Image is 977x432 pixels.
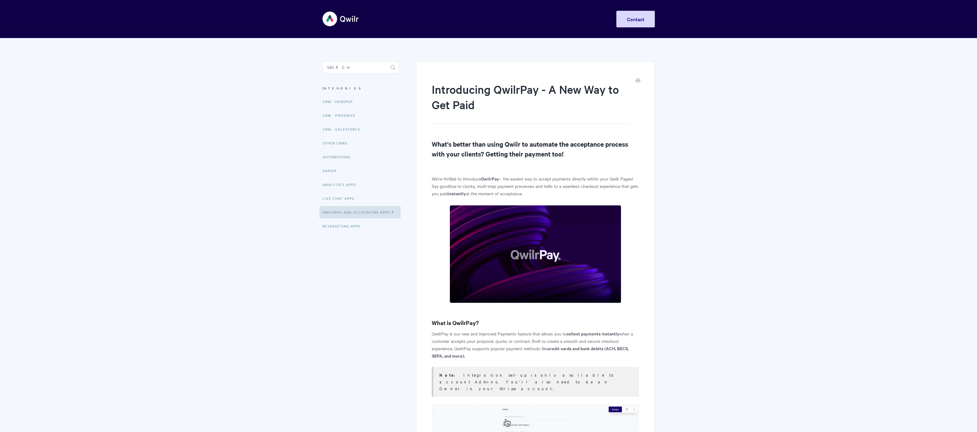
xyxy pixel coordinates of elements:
a: CRM - Salesforce [322,123,365,135]
h1: Introducing QwilrPay - A New Way to Get Paid [432,81,630,124]
p: We’re thrilled to introduce – the easiest way to accept payments directly within your Qwilr Pages... [432,175,639,197]
a: Automations [322,151,355,163]
b: Note [439,372,454,378]
a: QwilrPay and Accounting Apps [319,206,401,218]
a: CRM - HubSpot [322,95,358,108]
a: Analytics Apps [322,178,361,191]
img: Qwilr Help Center [322,7,359,30]
a: Zapier [322,164,341,177]
img: file-eKtnbNNAQu.png [450,205,621,303]
a: Other CRMs [322,137,352,149]
h3: What is QwilrPay? [432,319,639,327]
h2: What's better than using Qwilr to automate the acceptance process with your clients? Getting thei... [432,139,639,159]
a: Print this Article [635,78,640,85]
h3: Categories [322,83,399,94]
p: QwilrPay is our new and improved Payments feature that allows you to when a customer accepts your... [432,330,639,359]
a: CRM - Pipedrive [322,109,360,121]
a: Live Chat Apps [322,192,359,204]
a: Contact [616,11,655,27]
strong: QwilrPay [481,175,499,182]
input: Search [322,61,399,73]
a: Retargeting Apps [322,220,365,232]
strong: collect payments instantly [567,330,619,337]
div: : Integration set-up is only available to account Admins. You'll also need to be an Owner in your... [439,372,631,392]
strong: instantly [448,190,466,196]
